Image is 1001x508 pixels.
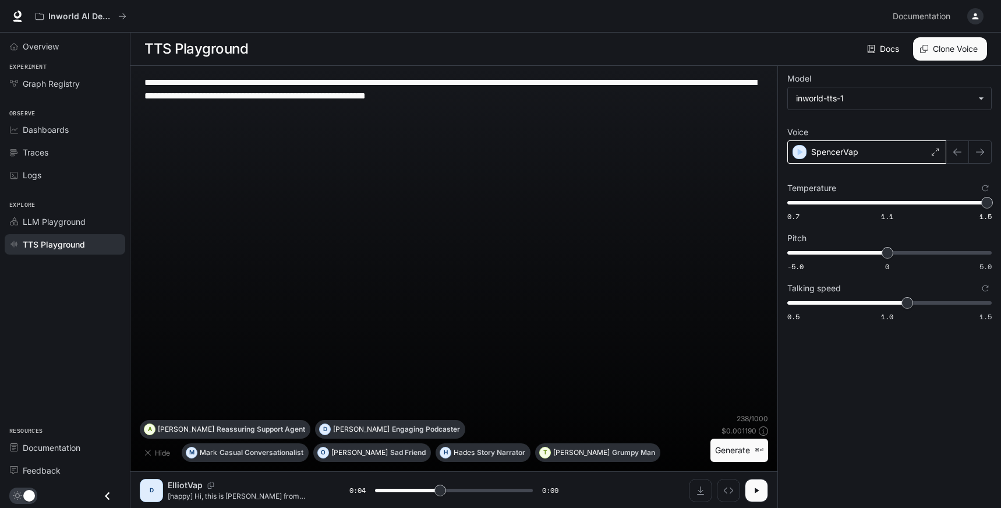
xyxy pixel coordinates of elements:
span: Traces [23,146,48,158]
span: 5.0 [979,262,992,271]
p: Sad Friend [390,449,426,456]
div: inworld-tts-1 [796,93,972,104]
p: [happy] Hi, this is [PERSON_NAME] from Senior Medical Alert. You've been qualified to receive a f... [168,491,321,501]
p: Casual Conversationalist [220,449,303,456]
span: 0.5 [787,312,800,322]
span: 1.1 [881,211,893,221]
button: HHadesStory Narrator [436,443,530,462]
p: Reassuring Support Agent [217,426,305,433]
button: Reset to default [979,282,992,295]
div: D [320,420,330,439]
span: TTS Playground [23,238,85,251]
button: Inspect [717,479,740,502]
div: O [318,443,328,462]
p: ⌘⏎ [755,447,763,454]
p: $ 0.001190 [721,426,756,436]
p: Inworld AI Demos [48,12,114,22]
button: Hide [140,443,177,462]
button: Close drawer [94,484,121,508]
p: Voice [787,128,808,136]
span: Overview [23,40,59,52]
span: -5.0 [787,262,804,271]
span: Logs [23,169,41,181]
p: 238 / 1000 [737,414,768,424]
div: H [440,443,451,462]
button: All workspaces [30,5,132,28]
a: Dashboards [5,119,125,140]
div: T [540,443,550,462]
a: Feedback [5,460,125,481]
div: inworld-tts-1 [788,87,991,110]
span: 0.7 [787,211,800,221]
p: [PERSON_NAME] [553,449,610,456]
button: MMarkCasual Conversationalist [182,443,309,462]
a: TTS Playground [5,234,125,255]
p: [PERSON_NAME] [333,426,390,433]
span: 0 [885,262,889,271]
span: 1.5 [979,211,992,221]
p: [PERSON_NAME] [158,426,214,433]
button: Clone Voice [913,37,987,61]
div: M [186,443,197,462]
a: Documentation [888,5,959,28]
a: Overview [5,36,125,57]
a: LLM Playground [5,211,125,232]
p: Grumpy Man [612,449,655,456]
button: T[PERSON_NAME]Grumpy Man [535,443,660,462]
p: [PERSON_NAME] [331,449,388,456]
a: Traces [5,142,125,163]
p: SpencerVap [811,146,858,158]
p: Mark [200,449,217,456]
span: Graph Registry [23,77,80,90]
span: 1.5 [979,312,992,322]
button: Reset to default [979,182,992,195]
p: ElliotVap [168,479,203,491]
span: 1.0 [881,312,893,322]
span: Feedback [23,464,61,477]
span: 0:04 [349,485,366,496]
span: 0:09 [542,485,558,496]
button: Download audio [689,479,712,502]
p: Model [787,75,811,83]
p: Pitch [787,234,807,242]
p: Story Narrator [477,449,525,456]
span: LLM Playground [23,216,86,228]
button: A[PERSON_NAME]Reassuring Support Agent [140,420,310,439]
h1: TTS Playground [144,37,248,61]
button: D[PERSON_NAME]Engaging Podcaster [315,420,465,439]
button: O[PERSON_NAME]Sad Friend [313,443,431,462]
span: Dashboards [23,124,69,136]
div: A [144,420,155,439]
span: Documentation [23,442,80,454]
a: Documentation [5,438,125,458]
a: Docs [865,37,904,61]
button: Generate⌘⏎ [710,439,768,463]
p: Engaging Podcaster [392,426,460,433]
button: Copy Voice ID [203,482,219,489]
div: D [142,481,161,500]
span: Documentation [893,9,950,24]
span: Dark mode toggle [23,489,35,502]
p: Hades [454,449,475,456]
p: Temperature [787,184,836,192]
a: Graph Registry [5,73,125,94]
p: Talking speed [787,284,841,292]
a: Logs [5,165,125,185]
